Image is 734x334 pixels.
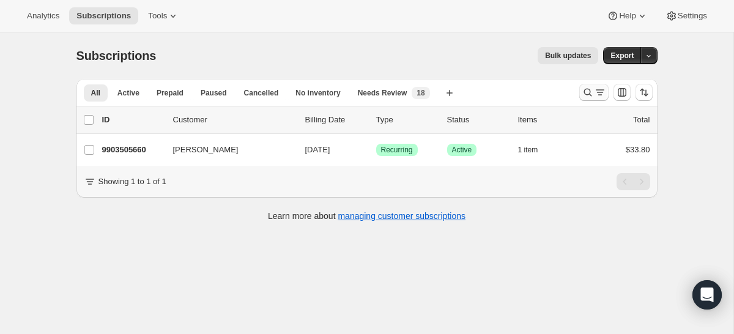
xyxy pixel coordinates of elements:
[579,84,609,101] button: Search and filter results
[619,11,636,21] span: Help
[69,7,138,24] button: Subscriptions
[268,210,465,222] p: Learn more about
[102,141,650,158] div: 9903505660[PERSON_NAME][DATE]SuccessRecurringSuccessActive1 item$33.80
[678,11,707,21] span: Settings
[603,47,641,64] button: Export
[599,7,655,24] button: Help
[141,7,187,24] button: Tools
[338,211,465,221] a: managing customer subscriptions
[692,280,722,310] div: Open Intercom Messenger
[157,88,183,98] span: Prepaid
[98,176,166,188] p: Showing 1 to 1 of 1
[518,145,538,155] span: 1 item
[658,7,714,24] button: Settings
[447,114,508,126] p: Status
[376,114,437,126] div: Type
[452,145,472,155] span: Active
[440,84,459,102] button: Create new view
[244,88,279,98] span: Cancelled
[518,114,579,126] div: Items
[626,145,650,154] span: $33.80
[166,140,288,160] button: [PERSON_NAME]
[173,144,239,156] span: [PERSON_NAME]
[305,114,366,126] p: Billing Date
[633,114,650,126] p: Total
[381,145,413,155] span: Recurring
[76,11,131,21] span: Subscriptions
[102,114,650,126] div: IDCustomerBilling DateTypeStatusItemsTotal
[305,145,330,154] span: [DATE]
[20,7,67,24] button: Analytics
[148,11,167,21] span: Tools
[518,141,552,158] button: 1 item
[610,51,634,61] span: Export
[295,88,340,98] span: No inventory
[76,49,157,62] span: Subscriptions
[417,88,424,98] span: 18
[617,173,650,190] nav: Pagination
[102,144,163,156] p: 9903505660
[545,51,591,61] span: Bulk updates
[538,47,598,64] button: Bulk updates
[636,84,653,101] button: Sort the results
[201,88,227,98] span: Paused
[117,88,139,98] span: Active
[102,114,163,126] p: ID
[358,88,407,98] span: Needs Review
[173,114,295,126] p: Customer
[91,88,100,98] span: All
[614,84,631,101] button: Customize table column order and visibility
[27,11,59,21] span: Analytics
